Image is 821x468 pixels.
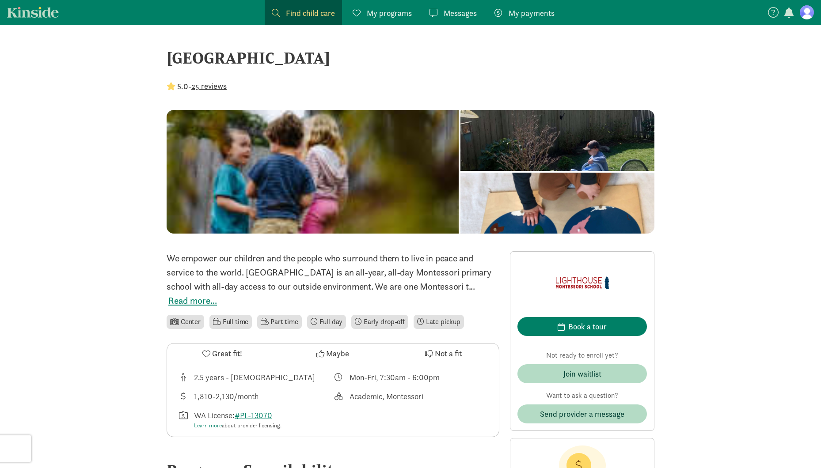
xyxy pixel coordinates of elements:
[435,347,462,359] span: Not a fit
[517,390,647,401] p: Want to ask a question?
[194,371,315,383] div: 2.5 years - [DEMOGRAPHIC_DATA]
[367,7,412,19] span: My programs
[194,422,222,429] a: Learn more
[209,315,252,329] li: Full time
[351,315,408,329] li: Early drop-off
[257,315,301,329] li: Part time
[167,251,499,294] div: We empower our children and the people who surround them to live in peace and service to the worl...
[517,317,647,336] button: Book a tour
[168,294,217,308] button: Read more...
[167,343,277,364] button: Great fit!
[178,390,333,402] div: Average tuition for this program
[414,315,464,329] li: Late pickup
[235,410,272,420] a: #PL-13070
[307,315,346,329] li: Full day
[194,409,281,430] div: WA License:
[568,321,607,332] div: Book a tour
[444,7,477,19] span: Messages
[350,371,440,383] div: Mon-Fri, 7:30am - 6:00pm
[212,347,242,359] span: Great fit!
[177,81,188,91] strong: 5.0
[167,46,654,70] div: [GEOGRAPHIC_DATA]
[277,343,388,364] button: Maybe
[563,368,601,380] div: Join waitlist
[178,409,333,430] div: License number
[167,315,204,329] li: Center
[540,408,624,420] span: Send provider a message
[191,80,227,92] button: 25 reviews
[194,390,258,402] div: 1,810-2,130/month
[194,421,281,430] div: about provider licensing.
[333,390,489,402] div: This provider's education philosophy
[167,80,227,92] div: -
[517,350,647,361] p: Not ready to enroll yet?
[286,7,335,19] span: Find child care
[178,371,333,383] div: Age range for children that this provider cares for
[509,7,555,19] span: My payments
[350,390,423,402] div: Academic, Montessori
[517,404,647,423] button: Send provider a message
[333,371,489,383] div: Class schedule
[326,347,349,359] span: Maybe
[388,343,499,364] button: Not a fit
[517,364,647,383] button: Join waitlist
[556,259,609,306] img: Provider logo
[7,7,59,18] a: Kinside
